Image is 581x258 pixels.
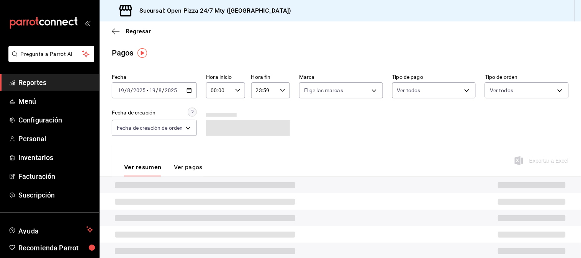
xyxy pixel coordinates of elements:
span: Inventarios [18,152,93,163]
input: -- [149,87,156,93]
label: Marca [299,75,383,80]
input: ---- [165,87,178,93]
span: Ver todos [397,87,421,94]
span: Ver todos [490,87,513,94]
input: -- [118,87,124,93]
div: Fecha de creación [112,109,155,117]
label: Hora fin [251,75,290,80]
span: Recomienda Parrot [18,243,93,253]
div: Pagos [112,47,134,59]
span: Facturación [18,171,93,181]
label: Hora inicio [206,75,245,80]
label: Tipo de orden [485,75,569,80]
span: Fecha de creación de orden [117,124,183,132]
button: Ver resumen [124,163,162,176]
span: / [162,87,165,93]
span: Elige las marcas [304,87,343,94]
button: Pregunta a Parrot AI [8,46,94,62]
a: Pregunta a Parrot AI [5,56,94,64]
input: -- [159,87,162,93]
span: Regresar [126,28,151,35]
input: -- [127,87,131,93]
span: / [156,87,158,93]
span: Menú [18,96,93,106]
span: / [131,87,133,93]
span: Suscripción [18,190,93,200]
span: Reportes [18,77,93,88]
button: Ver pagos [174,163,203,176]
span: - [147,87,148,93]
input: ---- [133,87,146,93]
button: open_drawer_menu [84,20,90,26]
label: Fecha [112,75,197,80]
span: Pregunta a Parrot AI [21,50,82,58]
button: Regresar [112,28,151,35]
img: Tooltip marker [137,48,147,58]
span: / [124,87,127,93]
span: Ayuda [18,225,83,234]
label: Tipo de pago [392,75,476,80]
span: Configuración [18,115,93,125]
div: navigation tabs [124,163,203,176]
span: Personal [18,134,93,144]
h3: Sucursal: Open Pizza 24/7 Mty ([GEOGRAPHIC_DATA]) [133,6,291,15]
